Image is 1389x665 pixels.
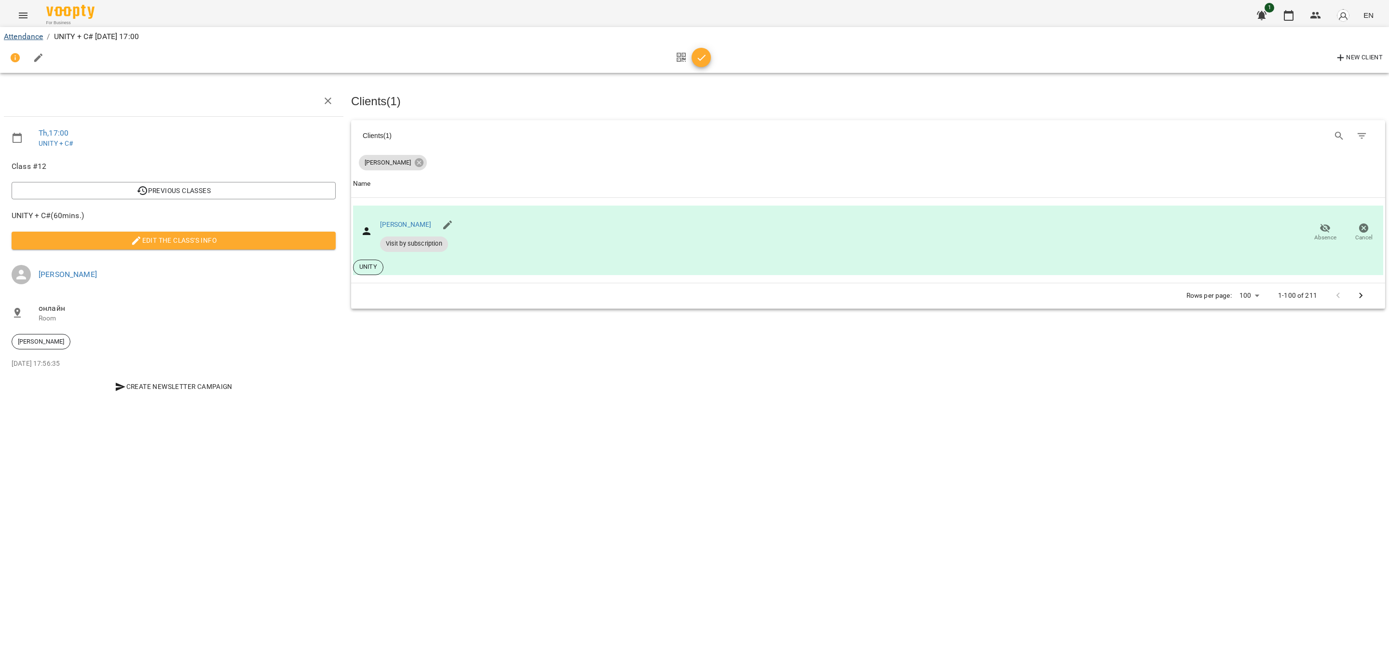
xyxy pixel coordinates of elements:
[1355,234,1373,242] span: Cancel
[12,161,336,172] span: Class #12
[354,263,383,271] span: UNITY
[1360,6,1377,24] button: EN
[39,128,68,138] a: Th , 17:00
[12,337,70,346] span: [PERSON_NAME]
[12,334,70,349] div: [PERSON_NAME]
[39,139,73,147] a: UNITY + C#
[353,178,371,190] div: Sort
[353,178,371,190] div: Name
[380,221,432,228] a: [PERSON_NAME]
[1265,3,1274,13] span: 1
[12,4,35,27] button: Menu
[12,210,336,222] span: UNITY + C# ( 60 mins. )
[12,359,336,369] p: [DATE] 17:56:35
[363,131,859,140] div: Clients ( 1 )
[1306,219,1345,246] button: Absence
[1236,289,1263,303] div: 100
[351,120,1385,151] div: Table Toolbar
[1345,219,1383,246] button: Cancel
[54,31,139,42] p: UNITY + C# [DATE] 17:00
[351,95,1385,108] h3: Clients ( 1 )
[46,5,95,19] img: Voopty Logo
[359,158,417,167] span: [PERSON_NAME]
[12,232,336,249] button: Edit the class's Info
[4,31,1385,42] nav: breadcrumb
[19,235,328,246] span: Edit the class's Info
[1350,125,1374,148] button: Filter
[1278,291,1317,301] p: 1-100 of 211
[1336,9,1350,22] img: avatar_s.png
[1335,52,1383,64] span: New Client
[19,185,328,196] span: Previous Classes
[12,378,336,395] button: Create Newsletter Campaign
[12,182,336,199] button: Previous Classes
[15,381,332,392] span: Create Newsletter Campaign
[1314,234,1336,242] span: Absence
[353,178,1383,190] span: Name
[1328,125,1351,148] button: Search
[39,314,336,323] p: Room
[1186,291,1232,301] p: Rows per page:
[39,270,97,279] a: [PERSON_NAME]
[1349,284,1373,307] button: Next Page
[46,20,95,26] span: For Business
[1333,50,1385,66] button: New Client
[1363,10,1374,20] span: EN
[359,155,427,170] div: [PERSON_NAME]
[47,31,50,42] li: /
[4,32,43,41] a: Attendance
[39,303,336,314] span: онлайн
[380,239,448,248] span: Visit by subscription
